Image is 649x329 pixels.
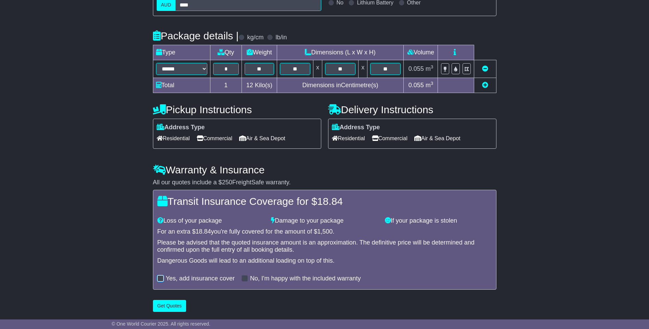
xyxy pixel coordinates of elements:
span: Commercial [197,133,232,144]
h4: Warranty & Insurance [153,164,496,175]
span: Commercial [372,133,407,144]
td: Total [153,78,210,93]
div: For an extra $ you're fully covered for the amount of $ . [157,228,492,236]
label: kg/cm [247,34,263,41]
span: Residential [332,133,365,144]
td: Type [153,45,210,60]
td: x [313,60,322,78]
span: 0.055 [408,82,424,89]
td: Dimensions in Centimetre(s) [277,78,404,93]
span: 18.84 [317,196,343,207]
div: If your package is stolen [381,217,495,225]
div: Please be advised that the quoted insurance amount is an approximation. The definitive price will... [157,239,492,254]
label: No, I'm happy with the included warranty [250,275,361,282]
label: Address Type [332,124,380,131]
sup: 3 [431,81,433,86]
span: m [426,82,433,89]
span: 18.84 [196,228,211,235]
td: Volume [404,45,438,60]
h4: Transit Insurance Coverage for $ [157,196,492,207]
span: © One World Courier 2025. All rights reserved. [112,321,210,327]
label: lb/in [275,34,287,41]
td: Qty [210,45,242,60]
td: Weight [242,45,277,60]
button: Get Quotes [153,300,186,312]
span: Air & Sea Depot [414,133,460,144]
td: Dimensions (L x W x H) [277,45,404,60]
div: Damage to your package [268,217,381,225]
label: Address Type [157,124,205,131]
span: m [426,65,433,72]
div: Loss of your package [154,217,268,225]
h4: Package details | [153,30,239,41]
span: 250 [222,179,232,186]
td: 1 [210,78,242,93]
span: Air & Sea Depot [239,133,285,144]
span: 1,500 [317,228,333,235]
span: Residential [157,133,190,144]
td: Kilo(s) [242,78,277,93]
label: Yes, add insurance cover [166,275,235,282]
sup: 3 [431,64,433,69]
h4: Delivery Instructions [328,104,496,115]
a: Remove this item [482,65,488,72]
td: x [359,60,367,78]
h4: Pickup Instructions [153,104,321,115]
div: All our quotes include a $ FreightSafe warranty. [153,179,496,186]
span: 0.055 [408,65,424,72]
span: 12 [246,82,253,89]
div: Dangerous Goods will lead to an additional loading on top of this. [157,257,492,265]
a: Add new item [482,82,488,89]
